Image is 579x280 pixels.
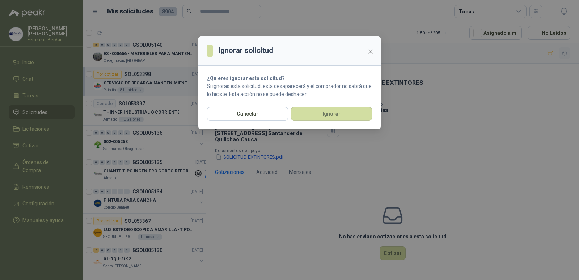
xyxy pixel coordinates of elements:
[291,107,372,121] button: Ignorar
[207,75,285,81] strong: ¿Quieres ignorar esta solicitud?
[365,46,376,58] button: Close
[207,107,288,121] button: Cancelar
[219,45,273,56] h3: Ignorar solicitud
[207,82,372,98] p: Si ignoras esta solicitud, esta desaparecerá y el comprador no sabrá que lo hiciste. Esta acción ...
[368,49,373,55] span: close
